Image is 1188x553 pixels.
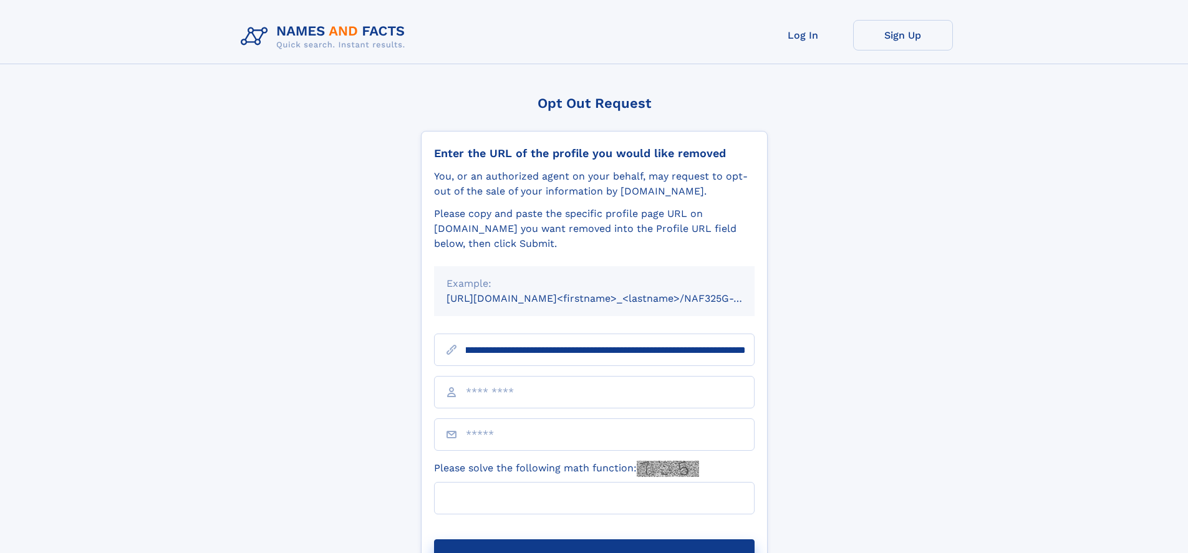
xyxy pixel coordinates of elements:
[753,20,853,50] a: Log In
[434,147,755,160] div: Enter the URL of the profile you would like removed
[236,20,415,54] img: Logo Names and Facts
[421,95,768,111] div: Opt Out Request
[434,206,755,251] div: Please copy and paste the specific profile page URL on [DOMAIN_NAME] you want removed into the Pr...
[434,461,699,477] label: Please solve the following math function:
[853,20,953,50] a: Sign Up
[447,276,742,291] div: Example:
[447,292,778,304] small: [URL][DOMAIN_NAME]<firstname>_<lastname>/NAF325G-xxxxxxxx
[434,169,755,199] div: You, or an authorized agent on your behalf, may request to opt-out of the sale of your informatio...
